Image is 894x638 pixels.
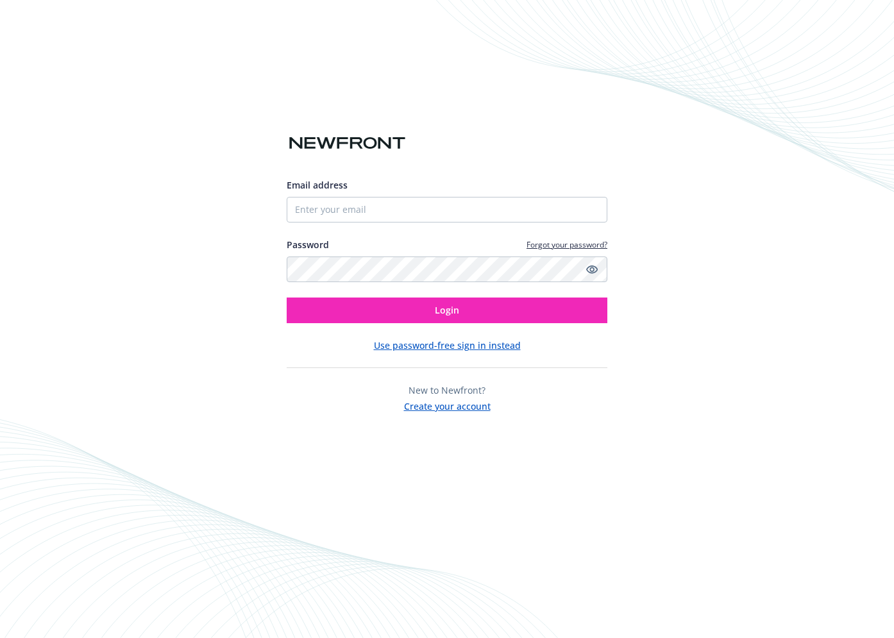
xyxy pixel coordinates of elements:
a: Show password [584,262,600,277]
span: Email address [287,179,348,191]
input: Enter your password [287,256,607,282]
img: Newfront logo [287,132,408,155]
span: New to Newfront? [409,384,485,396]
button: Create your account [404,397,491,413]
span: Login [435,304,459,316]
label: Password [287,238,329,251]
input: Enter your email [287,197,607,222]
button: Use password-free sign in instead [374,339,521,352]
a: Forgot your password? [527,239,607,250]
button: Login [287,298,607,323]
